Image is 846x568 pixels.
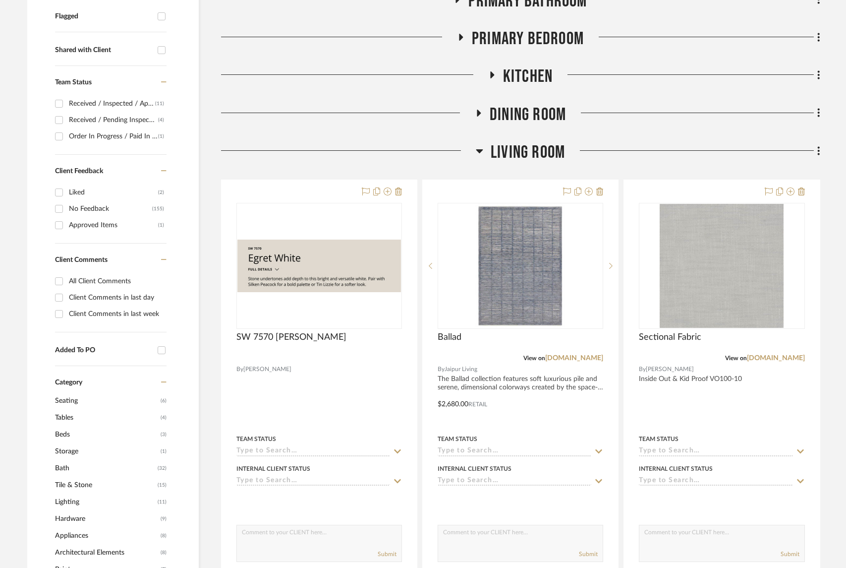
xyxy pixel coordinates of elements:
div: Internal Client Status [236,464,310,473]
span: Appliances [55,527,158,544]
input: Type to Search… [639,447,792,456]
span: Category [55,379,82,387]
span: Storage [55,443,158,460]
span: Dining Room [490,104,566,126]
span: [PERSON_NAME] [646,365,694,374]
span: (3) [161,427,167,442]
a: [DOMAIN_NAME] [747,355,805,362]
span: Architectural Elements [55,544,158,561]
span: (8) [161,528,167,544]
input: Type to Search… [639,477,792,486]
div: Approved Items [69,217,158,233]
div: Team Status [639,435,678,443]
div: All Client Comments [69,273,164,289]
div: Client Comments in last week [69,306,164,322]
span: Living Room [491,142,565,163]
div: Shared with Client [55,46,153,55]
span: Client Comments [55,256,108,263]
span: Ballad [438,332,461,343]
span: Hardware [55,510,158,527]
div: Internal Client Status [639,464,713,473]
span: (1) [161,443,167,459]
div: Added To PO [55,346,153,355]
div: Flagged [55,12,153,21]
span: (15) [158,477,167,493]
span: Tile & Stone [55,477,155,494]
div: Internal Client Status [438,464,511,473]
span: Client Feedback [55,168,103,175]
span: (8) [161,545,167,561]
div: (4) [158,112,164,128]
span: Bath [55,460,155,477]
div: Received / Pending Inspection [69,112,158,128]
input: Type to Search… [438,447,591,456]
div: Team Status [236,435,276,443]
button: Submit [378,550,396,559]
img: Ballad [458,204,582,328]
span: Beds [55,426,158,443]
div: Received / Inspected / Approved [69,96,155,112]
span: SW 7570 [PERSON_NAME] [236,332,346,343]
div: No Feedback [69,201,152,217]
span: By [438,365,445,374]
img: Sectional Fabric [660,204,784,328]
span: By [236,365,243,374]
div: (2) [158,185,164,200]
span: (11) [158,494,167,510]
div: Client Comments in last day [69,290,164,306]
span: (4) [161,410,167,426]
div: (1) [158,217,164,233]
span: Team Status [55,79,92,86]
div: (1) [158,128,164,144]
div: Liked [69,185,158,200]
span: View on [725,355,747,361]
span: Sectional Fabric [639,332,701,343]
span: Tables [55,409,158,426]
span: Primary Bedroom [472,28,584,50]
div: 0 [438,203,603,328]
img: SW 7570 Egret White [237,240,401,292]
span: Seating [55,392,158,409]
span: (32) [158,460,167,476]
div: (11) [155,96,164,112]
span: View on [523,355,545,361]
span: (9) [161,511,167,527]
span: Lighting [55,494,155,510]
span: [PERSON_NAME] [243,365,291,374]
input: Type to Search… [236,477,390,486]
input: Type to Search… [236,447,390,456]
div: (155) [152,201,164,217]
a: [DOMAIN_NAME] [545,355,603,362]
div: Team Status [438,435,477,443]
span: Jaipur Living [445,365,477,374]
input: Type to Search… [438,477,591,486]
button: Submit [579,550,598,559]
div: Order In Progress / Paid In Full w/ Freight, No Balance due [69,128,158,144]
button: Submit [781,550,799,559]
span: (6) [161,393,167,409]
span: Kitchen [503,66,553,87]
span: By [639,365,646,374]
